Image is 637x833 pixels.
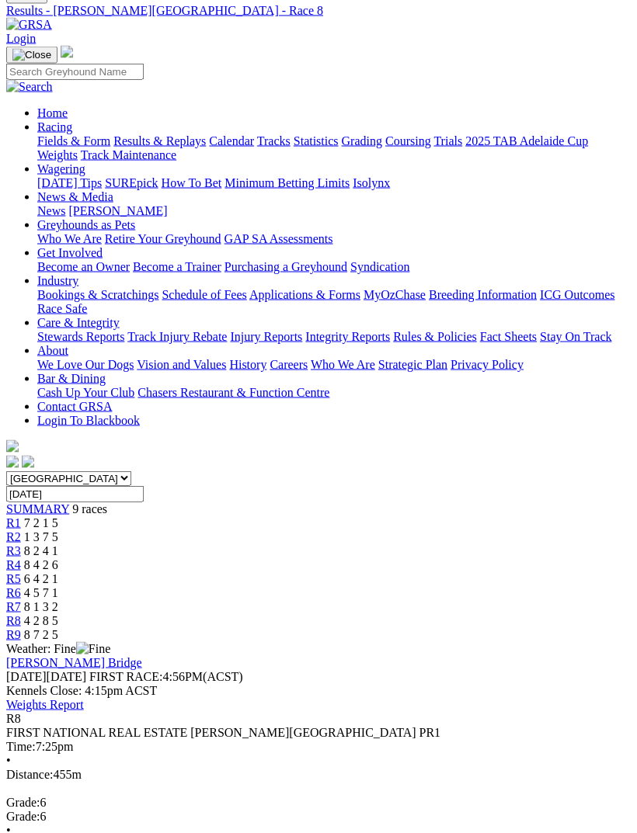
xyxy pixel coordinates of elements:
[76,642,110,656] img: Fine
[6,80,53,94] img: Search
[540,288,614,301] a: ICG Outcomes
[37,190,113,203] a: News & Media
[465,134,588,148] a: 2025 TAB Adelaide Cup
[37,358,631,372] div: About
[137,386,329,399] a: Chasers Restaurant & Function Centre
[6,502,69,515] a: SUMMARY
[113,134,206,148] a: Results & Replays
[105,176,158,189] a: SUREpick
[37,288,631,316] div: Industry
[378,358,447,371] a: Strategic Plan
[6,712,21,725] span: R8
[6,4,631,18] a: Results - [PERSON_NAME][GEOGRAPHIC_DATA] - Race 8
[37,274,78,287] a: Industry
[24,516,58,529] span: 7 2 1 5
[37,162,85,175] a: Wagering
[12,49,51,61] img: Close
[89,670,243,683] span: 4:56PM(ACST)
[89,670,162,683] span: FIRST RACE:
[37,358,134,371] a: We Love Our Dogs
[37,176,102,189] a: [DATE] Tips
[37,260,631,274] div: Get Involved
[225,232,333,245] a: GAP SA Assessments
[6,656,142,669] a: [PERSON_NAME] Bridge
[127,330,227,343] a: Track Injury Rebate
[229,358,266,371] a: History
[68,204,167,217] a: [PERSON_NAME]
[6,670,86,683] span: [DATE]
[6,64,144,80] input: Search
[37,414,140,427] a: Login To Blackbook
[24,558,58,571] span: 8 4 2 6
[37,302,87,315] a: Race Safe
[350,260,409,273] a: Syndication
[162,176,222,189] a: How To Bet
[429,288,537,301] a: Breeding Information
[305,330,390,343] a: Integrity Reports
[162,288,246,301] a: Schedule of Fees
[24,600,58,613] span: 8 1 3 2
[385,134,431,148] a: Coursing
[37,288,158,301] a: Bookings & Scratchings
[24,586,58,599] span: 4 5 7 1
[6,586,21,599] a: R6
[37,204,631,218] div: News & Media
[24,530,58,543] span: 1 3 7 5
[6,740,36,753] span: Time:
[230,330,302,343] a: Injury Reports
[6,530,21,543] span: R2
[37,400,112,413] a: Contact GRSA
[6,440,19,453] img: logo-grsa-white.png
[24,544,58,557] span: 8 2 4 1
[6,810,631,824] div: 6
[6,600,21,613] a: R7
[37,148,78,161] a: Weights
[6,768,631,782] div: 455m
[37,218,135,231] a: Greyhounds as Pets
[311,358,375,371] a: Who We Are
[37,344,68,357] a: About
[249,288,360,301] a: Applications & Forms
[37,232,631,246] div: Greyhounds as Pets
[6,614,21,627] a: R8
[353,176,390,189] a: Isolynx
[24,628,58,641] span: 8 7 2 5
[6,572,21,585] span: R5
[72,502,107,515] span: 9 races
[137,358,226,371] a: Vision and Values
[6,740,631,754] div: 7:25pm
[6,768,53,781] span: Distance:
[6,810,40,823] span: Grade:
[37,134,631,162] div: Racing
[6,684,631,698] div: Kennels Close: 4:15pm ACST
[37,232,102,245] a: Who We Are
[24,614,58,627] span: 4 2 8 5
[209,134,254,148] a: Calendar
[6,796,631,810] div: 6
[37,120,72,134] a: Racing
[37,386,631,400] div: Bar & Dining
[6,544,21,557] a: R3
[451,358,524,371] a: Privacy Policy
[37,330,124,343] a: Stewards Reports
[270,358,308,371] a: Careers
[225,260,347,273] a: Purchasing a Greyhound
[433,134,462,148] a: Trials
[6,47,57,64] button: Toggle navigation
[294,134,339,148] a: Statistics
[480,330,537,343] a: Fact Sheets
[6,670,47,683] span: [DATE]
[6,486,144,502] input: Select date
[6,32,36,45] a: Login
[6,754,11,767] span: •
[24,572,58,585] span: 6 4 2 1
[22,456,34,468] img: twitter.svg
[6,796,40,809] span: Grade:
[6,456,19,468] img: facebook.svg
[393,330,477,343] a: Rules & Policies
[6,516,21,529] span: R1
[37,204,65,217] a: News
